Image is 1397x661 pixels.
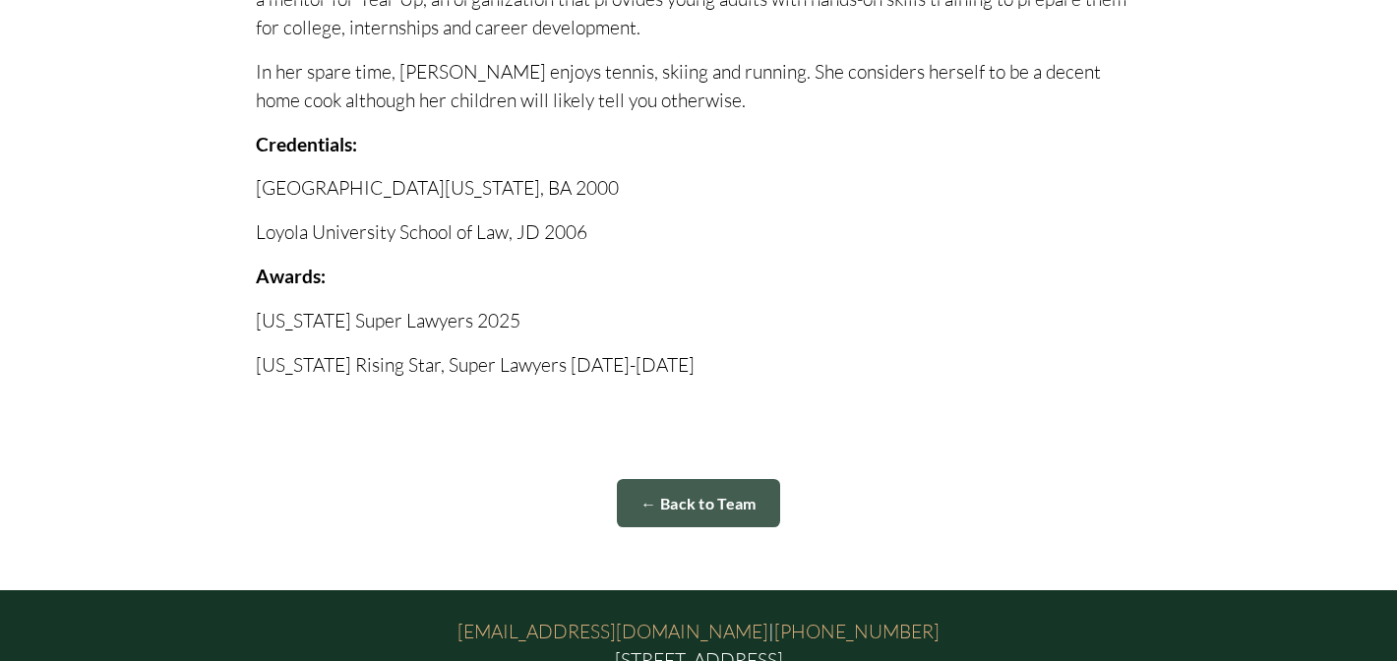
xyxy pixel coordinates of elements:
a: [EMAIL_ADDRESS][DOMAIN_NAME] [457,618,768,646]
p: In her spare time, [PERSON_NAME] enjoys tennis, skiing and running. She considers herself to be a... [256,58,1141,115]
p: Loyola University School of Law, JD 2006 [256,218,1141,247]
p: [GEOGRAPHIC_DATA][US_STATE], BA 2000 [256,174,1141,203]
a: [PHONE_NUMBER] [774,618,940,646]
strong: Awards: [256,265,326,287]
strong: Credentials: [256,133,357,155]
p: [US_STATE] Super Lawyers 2025 [256,307,1141,335]
a: ← Back to Team [617,479,780,527]
p: [US_STATE] Rising Star, Super Lawyers [DATE]-[DATE] [256,351,1141,380]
